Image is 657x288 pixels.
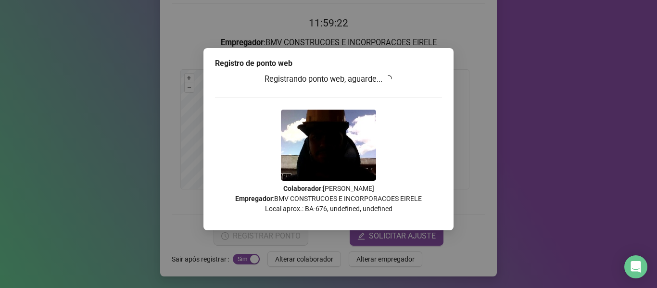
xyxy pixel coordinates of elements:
img: Z [281,110,376,181]
span: loading [383,74,394,84]
div: Open Intercom Messenger [624,255,647,278]
strong: Colaborador [283,185,321,192]
p: : [PERSON_NAME] : BMV CONSTRUCOES E INCORPORACOES EIRELE Local aprox.: BA-676, undefined, undefined [215,184,442,214]
div: Registro de ponto web [215,58,442,69]
h3: Registrando ponto web, aguarde... [215,73,442,86]
strong: Empregador [235,195,273,202]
